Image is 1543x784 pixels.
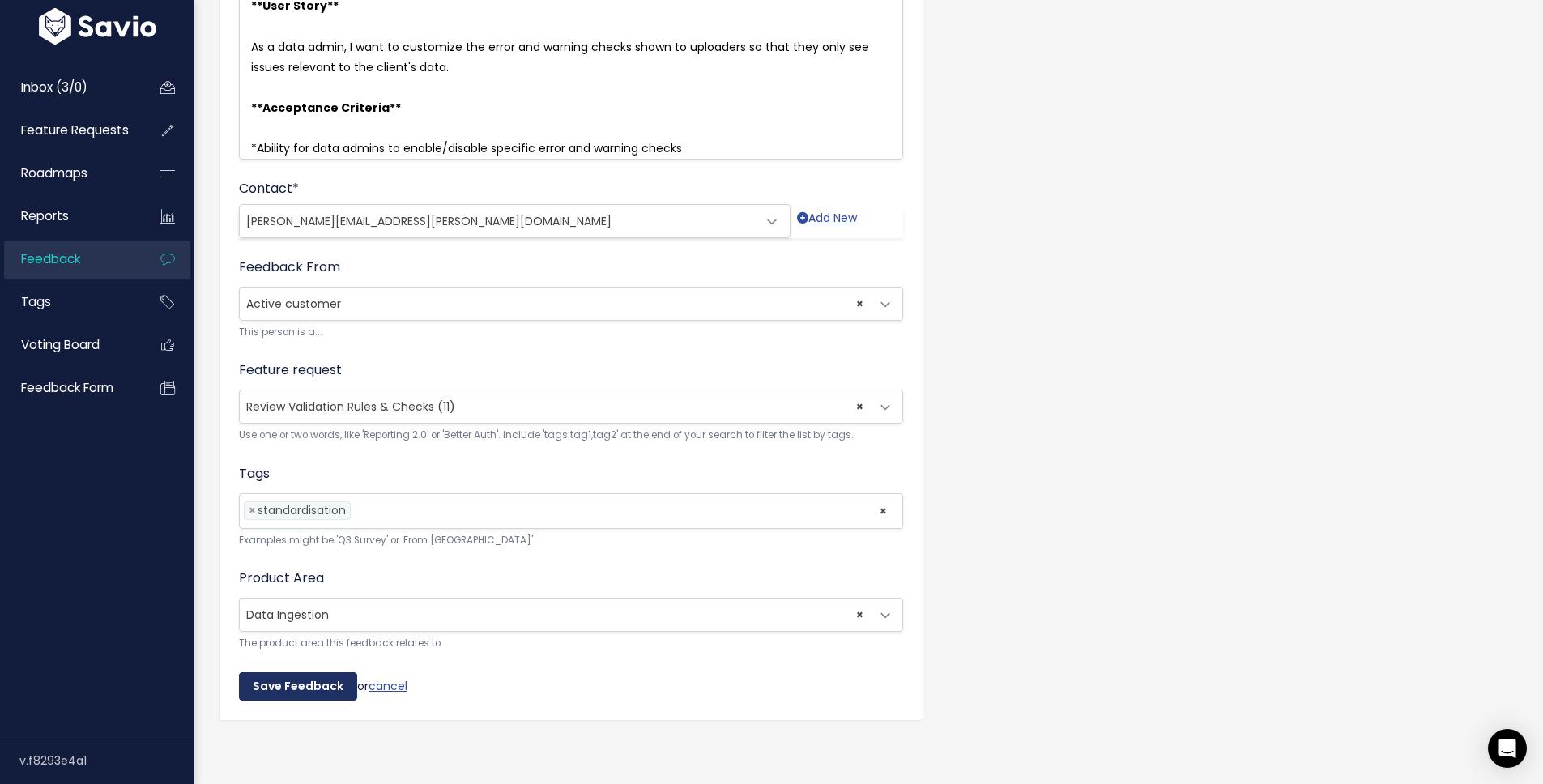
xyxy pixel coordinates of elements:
a: Add New [797,208,857,238]
span: × [249,502,256,519]
span: standardisation [258,502,346,518]
label: Tags [239,464,270,484]
span: Ability for data admins to enable/disable specific error and warning checks [257,140,682,156]
a: Tags [4,283,134,321]
span: × [856,390,863,423]
small: Examples might be 'Q3 Survey' or 'From [GEOGRAPHIC_DATA]' [239,532,903,549]
span: Feedback form [21,379,113,396]
div: Open Intercom Messenger [1488,729,1527,768]
a: Reports [4,198,134,235]
small: Use one or two words, like 'Reporting 2.0' or 'Better Auth'. Include 'tags:tag1,tag2' at the end ... [239,427,903,444]
span: [PERSON_NAME][EMAIL_ADDRESS][PERSON_NAME][DOMAIN_NAME] [246,213,612,229]
input: Save Feedback [239,672,357,701]
a: Feature Requests [4,112,134,149]
a: cancel [369,677,407,693]
span: irene.eben@invesco.com [239,204,791,238]
span: Acceptance Criteria [262,100,390,116]
li: standardisation [244,501,351,520]
a: Inbox (3/0) [4,69,134,106]
span: × [856,288,863,320]
img: logo-white.9d6f32f41409.svg [35,8,160,45]
span: Inbox (3/0) [21,79,87,96]
small: The product area this feedback relates to [239,635,903,652]
label: Feedback From [239,258,340,277]
label: Contact [239,179,299,198]
span: Data Ingestion [240,599,870,631]
span: × [856,599,863,631]
span: Review Validation Rules & Checks (11) [246,398,455,415]
span: × [879,494,888,528]
span: irene.eben@invesco.com [240,205,757,237]
span: As a data admin, I want to customize the error and warning checks shown to uploaders so that they... [251,39,872,75]
span: Review Validation Rules & Checks (11) [239,390,903,424]
label: Feature request [239,360,342,380]
a: Roadmaps [4,155,134,192]
div: v.f8293e4a1 [19,739,194,782]
label: Product Area [239,569,324,588]
small: This person is a... [239,324,903,341]
span: Voting Board [21,336,100,353]
span: Active customer [240,288,870,320]
span: Roadmaps [21,164,87,181]
span: Reports [21,207,69,224]
a: Feedback form [4,369,134,407]
span: Data Ingestion [239,598,903,632]
span: Active customer [239,287,903,321]
span: Review Validation Rules & Checks (11) [240,390,870,423]
a: Voting Board [4,326,134,364]
span: Feature Requests [21,121,129,138]
span: Tags [21,293,51,310]
a: Feedback [4,241,134,278]
span: Feedback [21,250,80,267]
